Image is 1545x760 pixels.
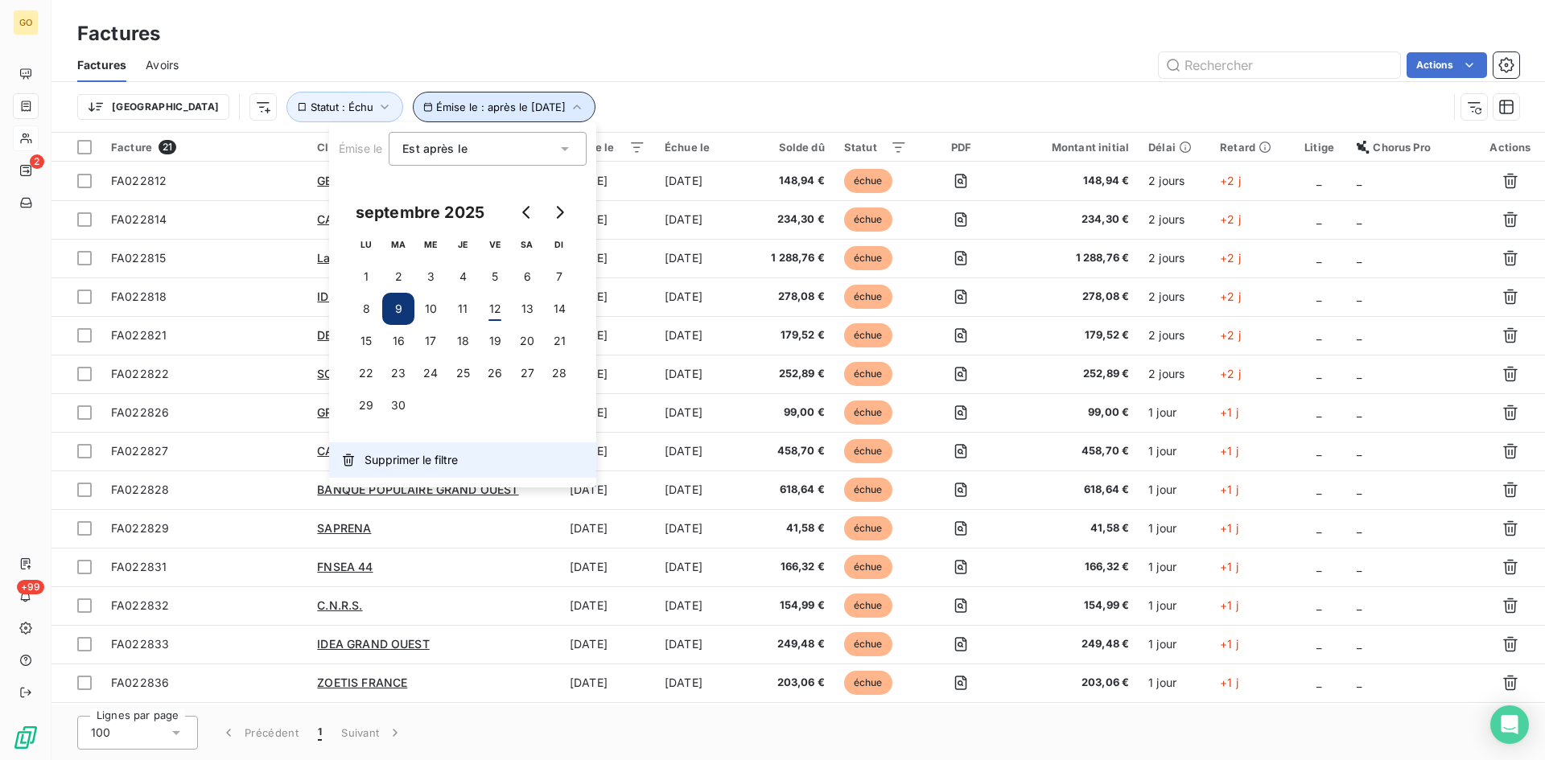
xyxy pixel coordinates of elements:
[844,555,892,579] span: échue
[111,637,169,651] span: FA022833
[350,293,382,325] button: 8
[1016,405,1129,421] span: 99,00 €
[1220,560,1238,573] span: +1 j
[511,357,543,389] button: 27
[844,439,892,463] span: échue
[1357,598,1362,612] span: _
[760,675,825,691] span: 203,06 €
[1316,251,1321,265] span: _
[317,405,402,419] span: GROUPE SOFIA
[111,367,169,380] span: FA022822
[479,325,511,357] button: 19
[1139,200,1210,239] td: 2 jours
[329,442,596,478] button: Supprimer le filtre
[447,357,479,389] button: 25
[146,57,179,73] span: Avoirs
[350,199,490,225] div: septembre 2025
[1357,290,1362,303] span: _
[560,200,655,239] td: [DATE]
[382,293,414,325] button: 9
[1016,173,1129,189] span: 148,94 €
[1316,637,1321,651] span: _
[111,290,167,303] span: FA022818
[111,444,168,458] span: FA022827
[1016,212,1129,228] span: 234,30 €
[1357,328,1362,342] span: _
[844,401,892,425] span: échue
[665,141,741,154] div: Échue le
[511,261,543,293] button: 6
[1316,212,1321,226] span: _
[1316,174,1321,187] span: _
[447,261,479,293] button: 4
[760,289,825,305] span: 278,08 €
[111,521,169,535] span: FA022829
[1316,367,1321,380] span: _
[1220,328,1241,342] span: +2 j
[655,277,751,316] td: [DATE]
[111,212,167,226] span: FA022814
[1220,405,1238,419] span: +1 j
[1139,355,1210,393] td: 2 jours
[1016,520,1129,536] span: 41,58 €
[447,228,479,261] th: jeudi
[30,154,44,169] span: 2
[1139,393,1210,432] td: 1 jour
[511,293,543,325] button: 13
[844,323,892,347] span: échue
[760,482,825,498] span: 618,64 €
[1139,548,1210,586] td: 1 jour
[655,162,751,200] td: [DATE]
[317,367,481,380] span: SOCIETE PONTICELLI FRERES
[77,57,126,73] span: Factures
[1357,676,1362,689] span: _
[1220,367,1241,380] span: +2 j
[317,598,362,612] span: C.N.R.S.
[560,355,655,393] td: [DATE]
[844,671,892,695] span: échue
[560,509,655,548] td: [DATE]
[111,560,167,573] span: FA022831
[1220,521,1238,535] span: +1 j
[844,362,892,386] span: échue
[111,483,169,496] span: FA022828
[382,228,414,261] th: mardi
[382,357,414,389] button: 23
[414,293,447,325] button: 10
[844,478,892,502] span: échue
[317,637,429,651] span: IDEA GRAND OUEST
[1016,443,1129,459] span: 458,70 €
[1316,290,1321,303] span: _
[543,293,575,325] button: 14
[414,325,447,357] button: 17
[844,594,892,618] span: échue
[318,725,322,741] span: 1
[382,325,414,357] button: 16
[1316,405,1321,419] span: _
[655,432,751,470] td: [DATE]
[844,516,892,540] span: échue
[1016,636,1129,652] span: 249,48 €
[1407,52,1487,78] button: Actions
[560,586,655,625] td: [DATE]
[1139,702,1210,741] td: 1 jour
[1301,141,1338,154] div: Litige
[1316,676,1321,689] span: _
[402,142,468,155] span: Est après le
[317,444,595,458] span: CAISSE D'EPARGNE [GEOGRAPHIC_DATA] PAYS DE
[286,92,403,122] button: Statut : Échu
[511,325,543,357] button: 20
[1357,521,1362,535] span: _
[1139,432,1210,470] td: 1 jour
[317,328,492,342] span: DERICHEBOURG AERONAUTICS
[77,19,160,48] h3: Factures
[77,94,229,120] button: [GEOGRAPHIC_DATA]
[1139,239,1210,277] td: 2 jours
[1148,141,1201,154] div: Délai
[350,389,382,421] button: 29
[760,327,825,343] span: 179,52 €
[365,452,458,468] span: Supprimer le filtre
[543,196,575,228] button: Go to next month
[317,560,373,573] span: FNSEA 44
[655,509,751,548] td: [DATE]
